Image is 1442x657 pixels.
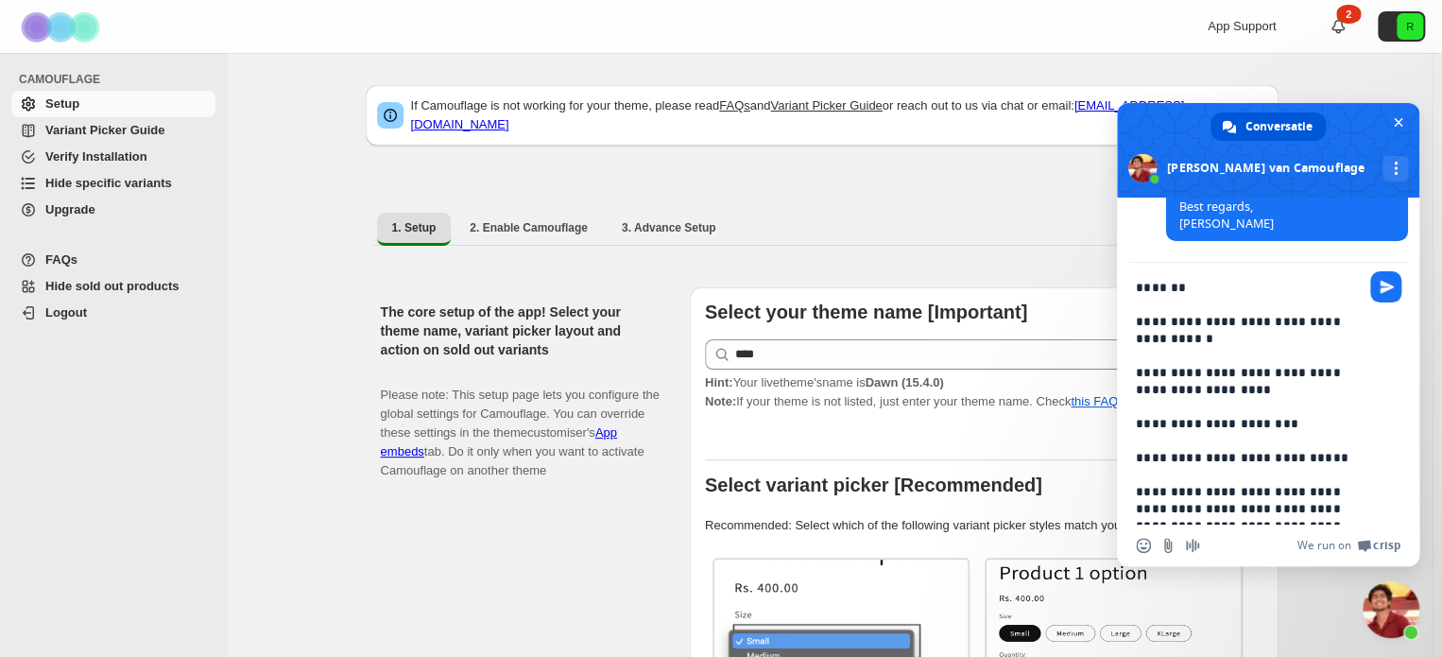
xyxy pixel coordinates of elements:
[622,220,716,235] span: 3. Advance Setup
[1406,21,1414,32] text: R
[15,1,110,53] img: Camouflage
[1388,112,1408,132] span: Chat sluiten
[1382,156,1408,182] div: Meer kanalen
[1071,394,1118,408] a: this FAQ
[11,273,215,300] a: Hide sold out products
[770,98,882,112] a: Variant Picker Guide
[11,144,215,170] a: Verify Installation
[11,197,215,223] a: Upgrade
[705,394,736,408] strong: Note:
[1185,538,1200,553] span: Audiobericht opnemen
[45,149,147,164] span: Verify Installation
[719,98,750,112] a: FAQs
[45,96,79,111] span: Setup
[45,123,164,137] span: Variant Picker Guide
[381,367,660,480] p: Please note: This setup page lets you configure the global settings for Camouflage. You can overr...
[1397,13,1423,40] span: Avatar with initials R
[1245,112,1313,141] span: Conversatie
[705,516,1263,535] p: Recommended: Select which of the following variant picker styles match your theme.
[705,375,733,389] strong: Hint:
[11,91,215,117] a: Setup
[45,305,87,320] span: Logout
[1336,5,1361,24] div: 2
[1297,538,1351,553] span: We run on
[470,220,588,235] span: 2. Enable Camouflage
[11,300,215,326] a: Logout
[1370,271,1401,303] span: Stuur
[1378,11,1425,42] button: Avatar with initials R
[19,72,217,87] span: CAMOUFLAGE
[1363,581,1419,638] div: Chat sluiten
[865,375,943,389] strong: Dawn (15.4.0)
[705,475,1042,495] b: Select variant picker [Recommended]
[1373,538,1400,553] span: Crisp
[411,96,1267,134] p: If Camouflage is not working for your theme, please read and or reach out to us via chat or email:
[1329,17,1348,36] a: 2
[1136,279,1359,525] textarea: Typ een bericht...
[45,202,95,216] span: Upgrade
[1297,538,1400,553] a: We run onCrisp
[381,303,660,359] h2: The core setup of the app! Select your theme name, variant picker layout and action on sold out v...
[11,117,215,144] a: Variant Picker Guide
[705,373,1263,411] p: If your theme is not listed, just enter your theme name. Check to find your theme name.
[705,302,1027,322] b: Select your theme name [Important]
[1160,538,1176,553] span: Stuur een bestand
[11,170,215,197] a: Hide specific variants
[392,220,437,235] span: 1. Setup
[45,279,180,293] span: Hide sold out products
[1208,19,1276,33] span: App Support
[1210,112,1326,141] div: Conversatie
[45,176,172,190] span: Hide specific variants
[45,252,77,267] span: FAQs
[705,375,944,389] span: Your live theme's name is
[11,247,215,273] a: FAQs
[1136,538,1151,553] span: Emoji invoegen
